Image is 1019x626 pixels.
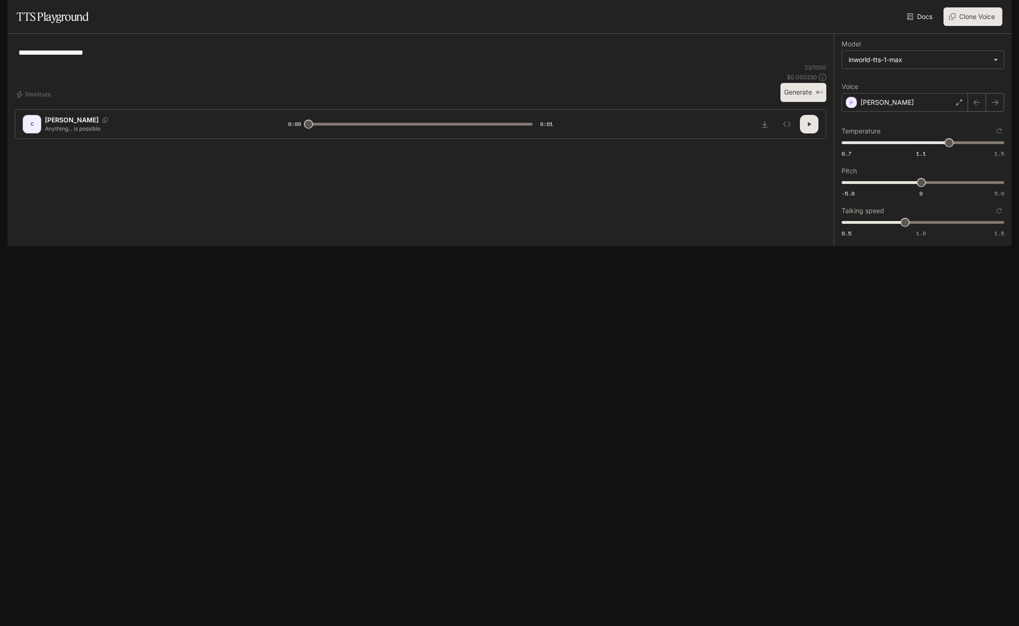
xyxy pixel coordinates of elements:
[45,125,266,133] p: Anything... is possible
[778,115,796,133] button: Inspect
[916,150,926,158] span: 1.1
[944,7,1002,26] button: Clone Voice
[994,190,1004,197] span: 5.0
[7,5,24,21] button: open drawer
[288,120,301,129] span: 0:00
[861,98,914,107] p: [PERSON_NAME]
[842,208,884,214] p: Talking speed
[842,83,858,90] p: Voice
[25,117,39,132] div: C
[842,150,851,158] span: 0.7
[780,83,826,102] button: Generate⌘⏎
[842,41,861,47] p: Model
[916,229,926,237] span: 1.0
[842,128,881,134] p: Temperature
[849,55,989,64] div: inworld-tts-1-max
[842,51,1004,69] div: inworld-tts-1-max
[905,7,936,26] a: Docs
[994,206,1004,216] button: Reset to default
[842,168,857,174] p: Pitch
[919,190,923,197] span: 0
[15,87,54,102] button: Shortcuts
[816,90,823,95] p: ⌘⏎
[805,63,826,71] p: 23 / 1000
[540,120,553,129] span: 0:01
[842,229,851,237] span: 0.5
[99,117,112,123] button: Copy Voice ID
[994,150,1004,158] span: 1.5
[994,126,1004,136] button: Reset to default
[787,73,817,81] p: $ 0.000230
[755,115,774,133] button: Download audio
[17,7,88,26] h1: TTS Playground
[45,115,99,125] p: [PERSON_NAME]
[994,229,1004,237] span: 1.5
[842,190,855,197] span: -5.0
